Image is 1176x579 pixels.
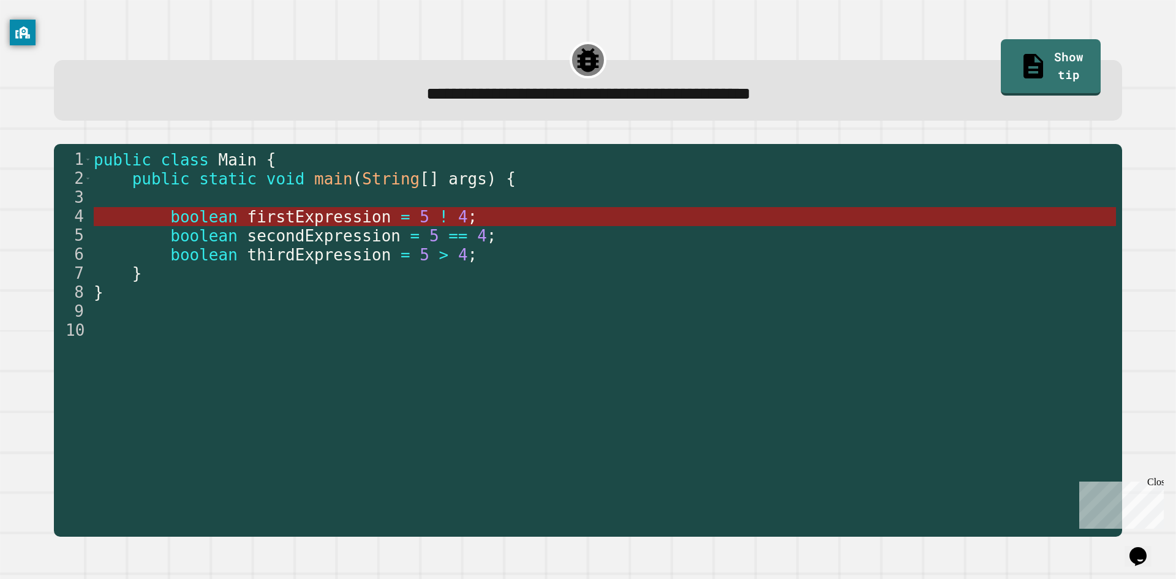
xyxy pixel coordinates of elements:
[170,208,238,226] span: boolean
[266,170,305,188] span: void
[54,321,92,340] div: 10
[1001,39,1101,96] a: Show tip
[132,170,190,188] span: public
[247,227,401,245] span: secondExpression
[85,169,91,188] span: Toggle code folding, rows 2 through 7
[477,227,487,245] span: 4
[1074,477,1164,529] iframe: chat widget
[170,227,238,245] span: boolean
[54,188,92,207] div: 3
[54,302,92,321] div: 9
[458,208,468,226] span: 4
[170,246,238,264] span: boolean
[420,208,429,226] span: 5
[314,170,353,188] span: main
[161,151,209,169] span: class
[54,226,92,245] div: 5
[439,208,449,226] span: !
[10,20,36,45] button: privacy banner
[54,264,92,283] div: 7
[54,207,92,226] div: 4
[54,245,92,264] div: 6
[448,170,487,188] span: args
[363,170,420,188] span: String
[247,208,391,226] span: firstExpression
[429,227,439,245] span: 5
[54,169,92,188] div: 2
[401,246,410,264] span: =
[1125,530,1164,567] iframe: chat widget
[219,151,257,169] span: Main
[54,283,92,302] div: 8
[199,170,257,188] span: static
[458,246,468,264] span: 4
[410,227,420,245] span: =
[401,208,410,226] span: =
[448,227,467,245] span: ==
[420,246,429,264] span: 5
[54,150,92,169] div: 1
[247,246,391,264] span: thirdExpression
[85,150,91,169] span: Toggle code folding, rows 1 through 8
[94,151,151,169] span: public
[5,5,85,78] div: Chat with us now!Close
[439,246,449,264] span: >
